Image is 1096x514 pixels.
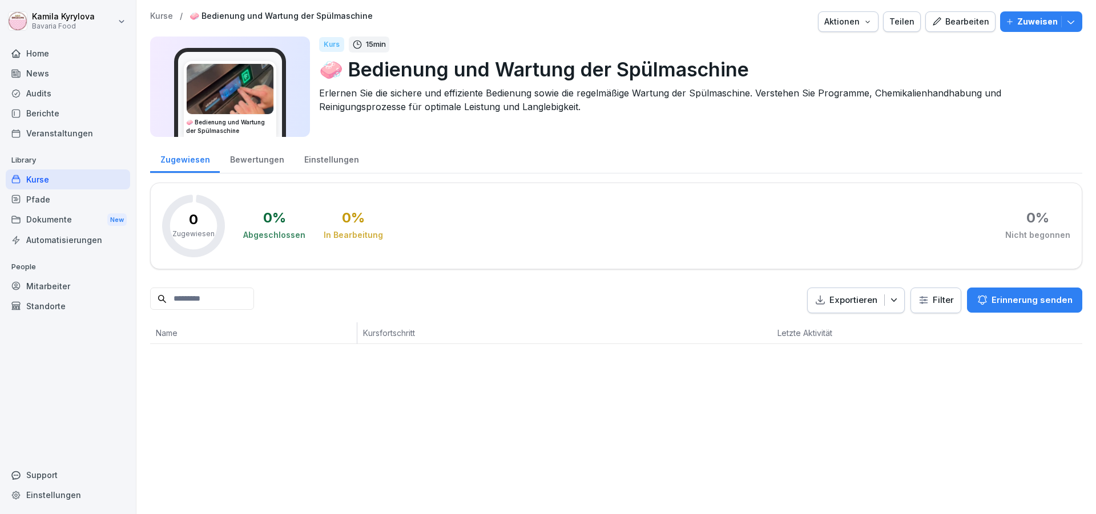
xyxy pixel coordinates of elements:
div: Kurs [319,37,344,52]
div: Abgeschlossen [243,229,305,241]
button: Teilen [883,11,921,32]
div: 0 % [263,211,286,225]
p: Letzte Aktivität [777,327,896,339]
div: Dokumente [6,209,130,230]
a: Automatisierungen [6,230,130,250]
div: Aktionen [824,15,872,28]
a: Veranstaltungen [6,123,130,143]
h3: 🧼 Bedienung und Wartung der Spülmaschine [186,118,274,135]
div: Filter [918,294,954,306]
button: Bearbeiten [925,11,996,32]
div: In Bearbeitung [324,229,383,241]
div: Bearbeiten [932,15,989,28]
p: Exportieren [829,294,877,307]
div: Teilen [889,15,914,28]
a: Audits [6,83,130,103]
a: Kurse [150,11,173,21]
div: Nicht begonnen [1005,229,1070,241]
p: Library [6,151,130,169]
button: Zuweisen [1000,11,1082,32]
a: Einstellungen [294,144,369,173]
a: Einstellungen [6,485,130,505]
p: Erinnerung senden [992,294,1073,306]
p: Bavaria Food [32,22,95,30]
p: Zuweisen [1017,15,1058,28]
a: Mitarbeiter [6,276,130,296]
div: 0 % [1026,211,1049,225]
a: Bewertungen [220,144,294,173]
a: Zugewiesen [150,144,220,173]
div: Support [6,465,130,485]
p: Name [156,327,351,339]
a: Standorte [6,296,130,316]
a: Pfade [6,189,130,209]
a: News [6,63,130,83]
a: Kurse [6,169,130,189]
p: 0 [189,213,198,226]
p: Kamila Kyrylova [32,12,95,22]
a: 🧼 Bedienung und Wartung der Spülmaschine [190,11,373,21]
button: Erinnerung senden [967,288,1082,313]
a: Home [6,43,130,63]
div: 0 % [342,211,365,225]
p: Erlernen Sie die sichere und effiziente Bedienung sowie die regelmäßige Wartung der Spülmaschine.... [319,86,1073,114]
a: Berichte [6,103,130,123]
button: Aktionen [818,11,879,32]
button: Exportieren [807,288,905,313]
p: Kursfortschritt [363,327,611,339]
a: DokumenteNew [6,209,130,230]
p: Zugewiesen [172,229,215,239]
p: 🧼 Bedienung und Wartung der Spülmaschine [319,55,1073,84]
button: Filter [911,288,961,313]
p: 15 min [366,39,386,50]
p: / [180,11,183,21]
div: New [107,213,127,226]
img: hcrdr45r0dq7sapxekt8mety.png [187,64,273,114]
p: People [6,258,130,276]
